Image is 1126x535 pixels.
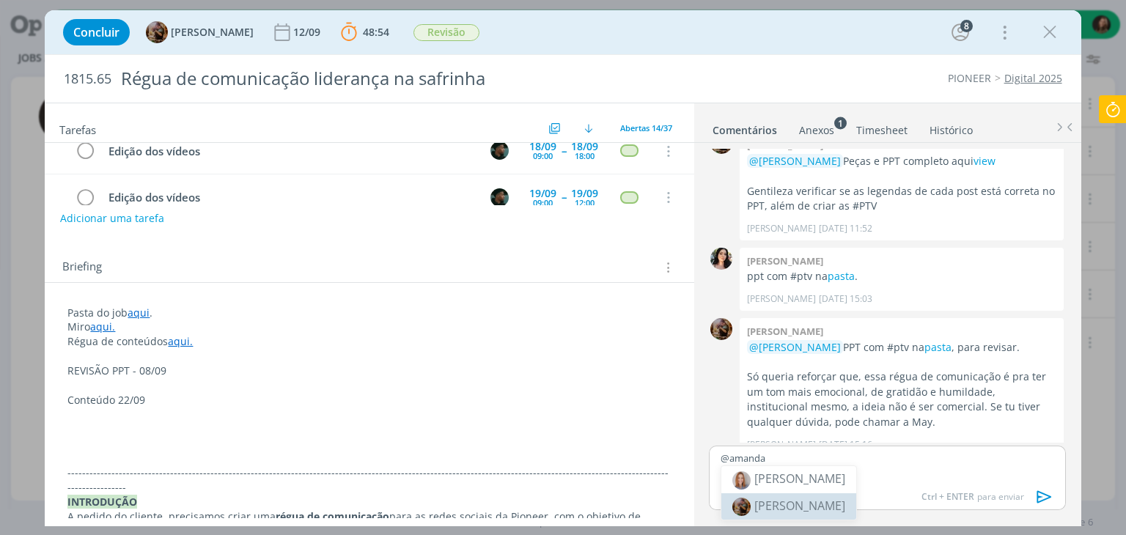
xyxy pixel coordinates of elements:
b: [PERSON_NAME] [747,325,823,338]
p: -------------------------------------------------------------------------------------------------... [67,465,671,495]
span: Briefing [62,258,102,277]
p: REVISÃO PPT - 08/09 [67,364,671,378]
span: para enviar [921,490,1024,503]
a: aqui. [168,334,193,348]
button: Concluir [63,19,130,45]
div: 18/09 [529,141,556,152]
p: [PERSON_NAME] [747,222,816,235]
span: -- [562,192,566,202]
span: Abertas 14/37 [620,122,672,133]
img: arrow-down.svg [584,124,593,133]
div: Edição dos vídeos [102,188,476,207]
div: 18:00 [575,152,595,160]
p: Conteúdo 22/09 [67,393,671,407]
p: PPT com #ptv na , para revisar. [747,340,1056,355]
span: @[PERSON_NAME] [749,154,841,168]
div: Edição dos vídeos [102,142,476,160]
img: A [146,21,168,43]
div: 19/09 [529,188,556,199]
div: dialog [45,10,1081,526]
p: Peças e PPT completo aqui [747,154,1056,169]
span: [PERSON_NAME] [754,498,845,514]
span: @[PERSON_NAME] [749,340,841,354]
div: 12/09 [293,27,323,37]
a: view [974,154,996,168]
a: pasta [828,269,855,283]
button: 8 [949,21,972,44]
p: [PERSON_NAME] [747,438,816,451]
a: Timesheet [855,117,908,138]
span: 48:54 [363,25,389,39]
p: Régua de conteúdos [67,334,671,349]
span: [DATE] 11:52 [819,222,872,235]
div: Anexos [799,123,834,138]
strong: INTRODUÇÃO [67,495,137,509]
span: [DATE] 15:03 [819,292,872,306]
button: 48:54 [337,21,393,44]
div: 19/09 [571,188,598,199]
div: 09:00 [533,152,553,160]
img: 1720553395_260563_7a8a25b83bdf419fb633336ebcbe4d16.jpeg [732,498,751,516]
p: Pasta do job . [67,306,671,320]
a: Comentários [712,117,778,138]
strong: régua de comunicação [276,509,389,523]
span: [DATE] 15:16 [819,438,872,451]
div: Régua de comunicação liderança na safrinha [114,61,640,97]
a: Histórico [929,117,974,138]
p: @amanda [721,451,1053,465]
div: 09:00 [533,199,553,207]
button: K [489,186,511,208]
b: [PERSON_NAME] [747,254,823,267]
img: K [490,141,509,160]
span: 1815.65 [64,71,111,87]
span: Tarefas [59,119,96,137]
div: 8 [960,20,973,32]
img: K [490,188,509,207]
p: Gentileza verificar se as legendas de cada post está correta no PPT, além de criar as #PTV [747,184,1056,214]
button: Revisão [413,23,480,42]
a: aqui [128,306,150,320]
button: A[PERSON_NAME] [146,21,254,43]
img: T [710,248,732,270]
button: K [489,140,511,162]
a: aqui. [90,320,115,333]
span: Revisão [413,24,479,41]
span: Ctrl + ENTER [921,490,977,503]
a: pasta [924,340,952,354]
a: Digital 2025 [1004,71,1062,85]
p: Só queria reforçar que, essa régua de comunicação é pra ter um tom mais emocional, de gratidão e ... [747,369,1056,429]
p: ppt com #ptv na . [747,269,1056,284]
span: [PERSON_NAME] [754,471,845,487]
a: PIONEER [948,71,991,85]
p: Miro [67,320,671,334]
sup: 1 [834,117,847,129]
div: 12:00 [575,199,595,207]
span: -- [562,146,566,156]
img: A [710,318,732,340]
span: [PERSON_NAME] [171,27,254,37]
button: Adicionar uma tarefa [59,205,165,232]
img: 1716902073_df48d6_1711648459394.jpg [732,471,751,490]
span: Concluir [73,26,119,38]
div: 18/09 [571,141,598,152]
p: [PERSON_NAME] [747,292,816,306]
